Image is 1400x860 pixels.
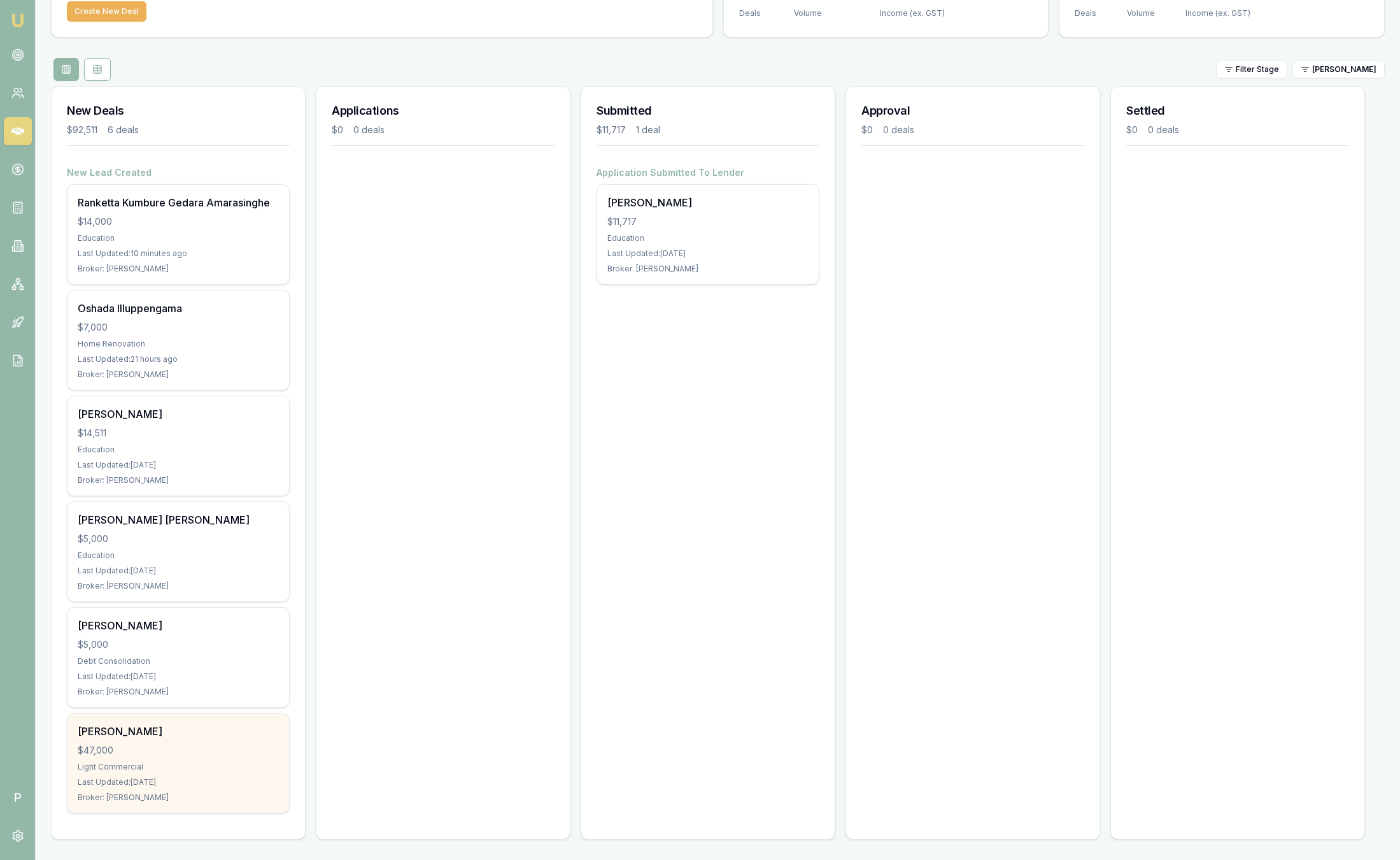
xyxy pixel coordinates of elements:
[78,445,279,455] div: Education
[607,264,809,274] div: Broker: [PERSON_NAME]
[739,8,763,18] div: Deals
[1127,8,1155,18] div: Volume
[607,215,809,228] div: $11,717
[78,354,279,364] div: Last Updated: 21 hours ago
[1312,64,1376,75] span: [PERSON_NAME]
[78,618,279,633] div: [PERSON_NAME]
[794,8,849,18] div: Volume
[78,321,279,334] div: $7,000
[78,550,279,561] div: Education
[861,124,873,136] div: $0
[78,792,279,803] div: Broker: [PERSON_NAME]
[78,427,279,440] div: $14,511
[880,8,945,18] div: Income (ex. GST)
[1126,102,1349,120] h3: Settled
[67,166,290,179] h4: New Lead Created
[78,406,279,422] div: [PERSON_NAME]
[78,744,279,757] div: $47,000
[1185,8,1250,18] div: Income (ex. GST)
[1075,8,1096,18] div: Deals
[78,301,279,316] div: Oshada Illuppengama
[4,784,32,812] span: P
[108,124,139,136] div: 6 deals
[353,124,385,136] div: 0 deals
[78,671,279,682] div: Last Updated: [DATE]
[78,369,279,380] div: Broker: [PERSON_NAME]
[636,124,660,136] div: 1 deal
[332,102,555,120] h3: Applications
[597,124,626,136] div: $11,717
[883,124,914,136] div: 0 deals
[78,533,279,545] div: $5,000
[1292,61,1385,78] button: [PERSON_NAME]
[78,687,279,697] div: Broker: [PERSON_NAME]
[1236,64,1279,75] span: Filter Stage
[78,762,279,772] div: Light Commercial
[78,656,279,666] div: Debt Consolidation
[597,102,819,120] h3: Submitted
[78,215,279,228] div: $14,000
[607,195,809,210] div: [PERSON_NAME]
[67,1,146,22] button: Create New Deal
[78,248,279,259] div: Last Updated: 10 minutes ago
[10,13,25,28] img: emu-icon-u.png
[67,124,97,136] div: $92,511
[78,195,279,210] div: Ranketta Kumbure Gedara Amarasinghe
[607,233,809,243] div: Education
[78,264,279,274] div: Broker: [PERSON_NAME]
[78,638,279,651] div: $5,000
[332,124,343,136] div: $0
[78,233,279,243] div: Education
[1148,124,1179,136] div: 0 deals
[861,102,1084,120] h3: Approval
[78,581,279,591] div: Broker: [PERSON_NAME]
[78,512,279,527] div: [PERSON_NAME] [PERSON_NAME]
[1126,124,1138,136] div: $0
[1216,61,1287,78] button: Filter Stage
[78,475,279,485] div: Broker: [PERSON_NAME]
[78,724,279,739] div: [PERSON_NAME]
[607,248,809,259] div: Last Updated: [DATE]
[597,166,819,179] h4: Application Submitted To Lender
[78,460,279,470] div: Last Updated: [DATE]
[78,566,279,576] div: Last Updated: [DATE]
[78,777,279,787] div: Last Updated: [DATE]
[67,102,290,120] h3: New Deals
[78,339,279,349] div: Home Renovation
